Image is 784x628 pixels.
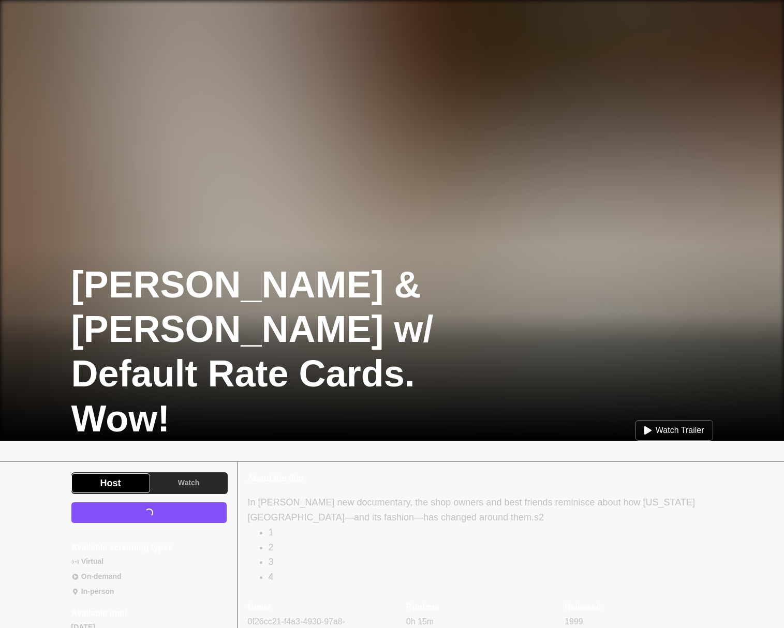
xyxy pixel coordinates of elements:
[406,616,554,628] p: 0h 15m
[248,601,396,614] p: Genre
[71,542,173,554] p: Available screening types
[248,472,713,485] p: About the film
[269,555,713,570] p: 3
[81,586,114,597] p: In-person
[269,525,713,540] p: 1
[71,607,127,620] p: Available until
[248,495,713,525] p: In [PERSON_NAME] new documentary, the shop owners and best friends reminisce about how [US_STATE]...
[565,616,713,628] p: 1999
[71,262,502,441] h1: [PERSON_NAME] & [PERSON_NAME] w/ Default Rate Cards. Wow!
[635,420,713,441] button: Watch Trailer
[269,570,713,585] p: 4
[565,601,713,614] p: Released
[81,556,103,567] p: Virtual
[81,571,122,582] p: On-demand
[406,601,554,614] p: Runtime
[269,540,713,555] p: 2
